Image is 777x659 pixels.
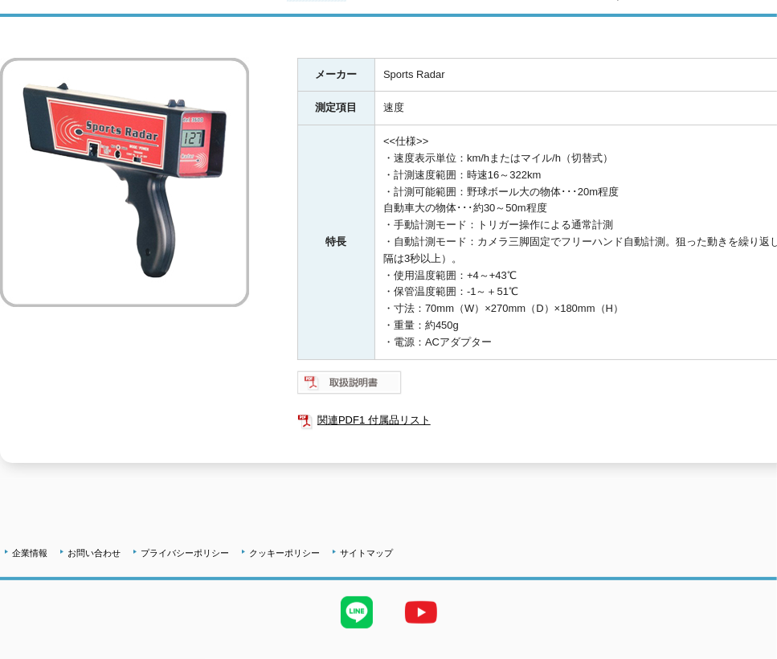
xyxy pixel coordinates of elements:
[325,580,389,645] img: LINE
[340,548,393,558] a: サイトマップ
[12,548,47,558] a: 企業情報
[298,125,375,359] th: 特長
[298,92,375,125] th: 測定項目
[389,580,453,645] img: YouTube
[298,58,375,92] th: メーカー
[297,380,403,392] a: 取扱説明書
[249,548,320,558] a: クッキーポリシー
[141,548,229,558] a: プライバシーポリシー
[297,370,403,395] img: 取扱説明書
[67,548,121,558] a: お問い合わせ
